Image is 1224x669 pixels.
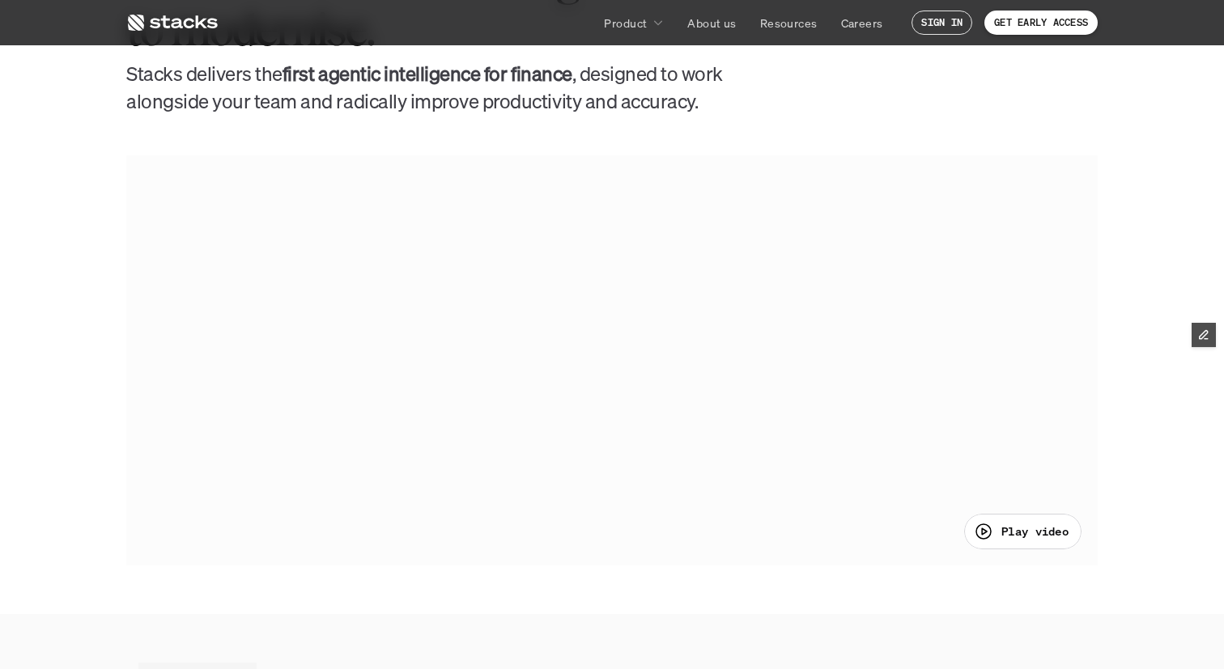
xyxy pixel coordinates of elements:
[750,8,827,37] a: Resources
[1001,523,1069,540] p: Play video
[283,61,572,87] strong: first agentic intelligence for finance
[678,8,746,37] a: About us
[984,11,1098,35] a: GET EARLY ACCESS
[604,15,647,32] p: Product
[921,17,963,28] p: SIGN IN
[126,61,725,115] h4: Stacks delivers the , designed to work alongside your team and radically improve productivity and...
[994,17,1088,28] p: GET EARLY ACCESS
[841,15,883,32] p: Careers
[687,15,736,32] p: About us
[912,11,972,35] a: SIGN IN
[831,8,893,37] a: Careers
[760,15,818,32] p: Resources
[1192,323,1216,347] button: Edit Framer Content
